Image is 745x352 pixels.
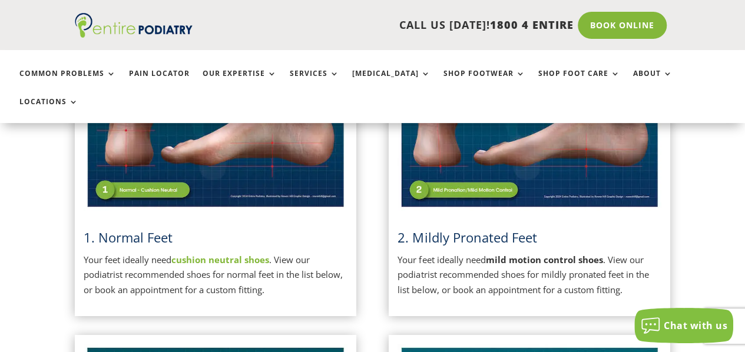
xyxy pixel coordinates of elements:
[490,18,574,32] span: 1800 4 ENTIRE
[538,69,620,95] a: Shop Foot Care
[203,69,277,95] a: Our Expertise
[84,253,347,298] p: Your feet ideally need . View our podiatrist recommended shoes for normal feet in the list below,...
[398,228,537,246] span: 2. Mildly Pronated Feet
[19,98,78,123] a: Locations
[75,13,193,38] img: logo (1)
[84,228,173,246] a: 1. Normal Feet
[290,69,339,95] a: Services
[129,69,190,95] a: Pain Locator
[19,69,116,95] a: Common Problems
[75,28,193,40] a: Entire Podiatry
[485,254,602,265] strong: mild motion control shoes
[352,69,431,95] a: [MEDICAL_DATA]
[208,18,574,33] p: CALL US [DATE]!
[664,319,727,332] span: Chat with us
[398,253,661,298] p: Your feet ideally need . View our podiatrist recommended shoes for mildly pronated feet in the li...
[443,69,525,95] a: Shop Footwear
[633,69,673,95] a: About
[171,254,269,265] a: cushion neutral shoes
[634,308,733,343] button: Chat with us
[578,12,667,39] a: Book Online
